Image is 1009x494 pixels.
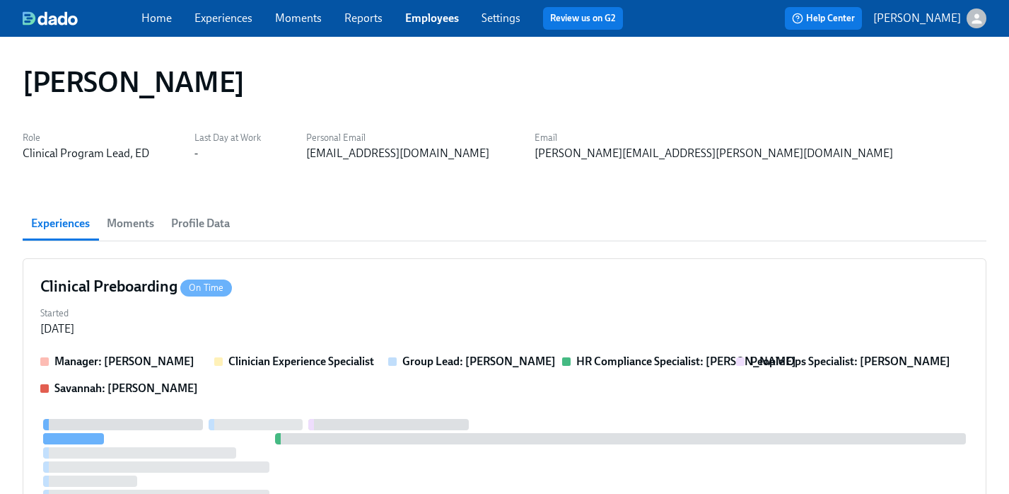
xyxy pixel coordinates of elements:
[23,11,141,25] a: dado
[402,355,556,368] strong: Group Lead: [PERSON_NAME]
[107,214,154,234] span: Moments
[194,146,198,161] div: -
[141,11,172,25] a: Home
[535,146,893,161] div: [PERSON_NAME][EMAIL_ADDRESS][PERSON_NAME][DOMAIN_NAME]
[405,11,459,25] a: Employees
[23,11,78,25] img: dado
[344,11,383,25] a: Reports
[40,321,74,337] div: [DATE]
[792,11,855,25] span: Help Center
[873,11,961,26] p: [PERSON_NAME]
[23,65,245,99] h1: [PERSON_NAME]
[54,381,198,395] strong: Savannah: [PERSON_NAME]
[31,214,90,234] span: Experiences
[171,214,230,234] span: Profile Data
[873,8,986,28] button: [PERSON_NAME]
[306,146,489,161] div: [EMAIL_ADDRESS][DOMAIN_NAME]
[40,276,232,297] h4: Clinical Preboarding
[23,146,149,161] div: Clinical Program Lead, ED
[535,130,893,146] label: Email
[750,355,950,368] strong: People Ops Specialist: [PERSON_NAME]
[543,7,623,30] button: Review us on G2
[785,7,862,30] button: Help Center
[54,355,194,368] strong: Manager: [PERSON_NAME]
[194,130,261,146] label: Last Day at Work
[23,130,149,146] label: Role
[550,11,616,25] a: Review us on G2
[576,355,796,368] strong: HR Compliance Specialist: [PERSON_NAME]
[194,11,252,25] a: Experiences
[306,130,489,146] label: Personal Email
[40,306,74,321] label: Started
[275,11,322,25] a: Moments
[180,282,232,293] span: On Time
[482,11,520,25] a: Settings
[228,355,374,368] strong: Clinician Experience Specialist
